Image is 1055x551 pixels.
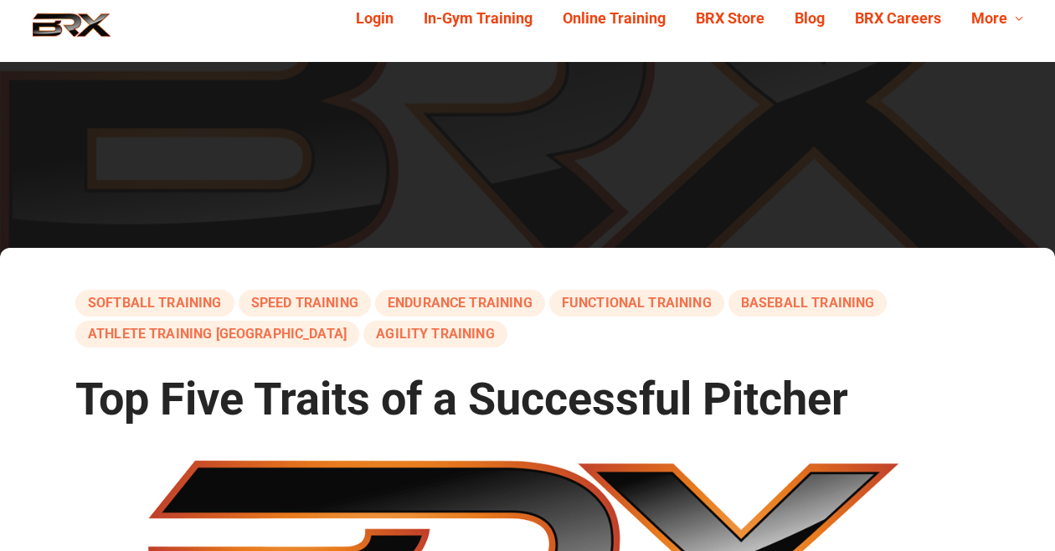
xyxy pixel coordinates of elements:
a: Login [341,6,409,32]
img: BRX Performance [17,13,126,49]
a: BRX Store [681,6,780,32]
a: functional training [549,290,724,317]
a: In-Gym Training [409,6,548,32]
a: agility training [363,321,507,348]
a: softball training [75,290,234,317]
a: More [956,6,1038,32]
a: Athlete Training [GEOGRAPHIC_DATA] [75,321,359,348]
a: endurance training [375,290,545,317]
span: Top Five Traits of a Successful Pitcher [75,373,848,425]
a: Blog [780,6,840,32]
a: speed training [239,290,371,317]
a: BRX Careers [840,6,956,32]
a: baseball training [728,290,888,317]
a: Online Training [548,6,681,32]
div: , , , , , , [75,290,980,348]
div: Navigation Menu [328,6,1038,32]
